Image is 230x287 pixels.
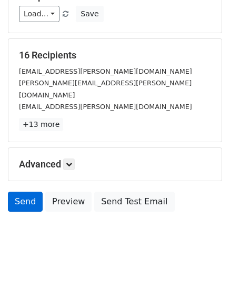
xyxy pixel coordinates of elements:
[177,236,230,287] iframe: Chat Widget
[19,79,192,99] small: [PERSON_NAME][EMAIL_ADDRESS][PERSON_NAME][DOMAIN_NAME]
[19,118,63,131] a: +13 more
[8,192,43,212] a: Send
[19,6,59,22] a: Load...
[94,192,174,212] a: Send Test Email
[19,103,192,111] small: [EMAIL_ADDRESS][PERSON_NAME][DOMAIN_NAME]
[19,67,192,75] small: [EMAIL_ADDRESS][PERSON_NAME][DOMAIN_NAME]
[45,192,92,212] a: Preview
[19,159,211,170] h5: Advanced
[76,6,103,22] button: Save
[19,50,211,61] h5: 16 Recipients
